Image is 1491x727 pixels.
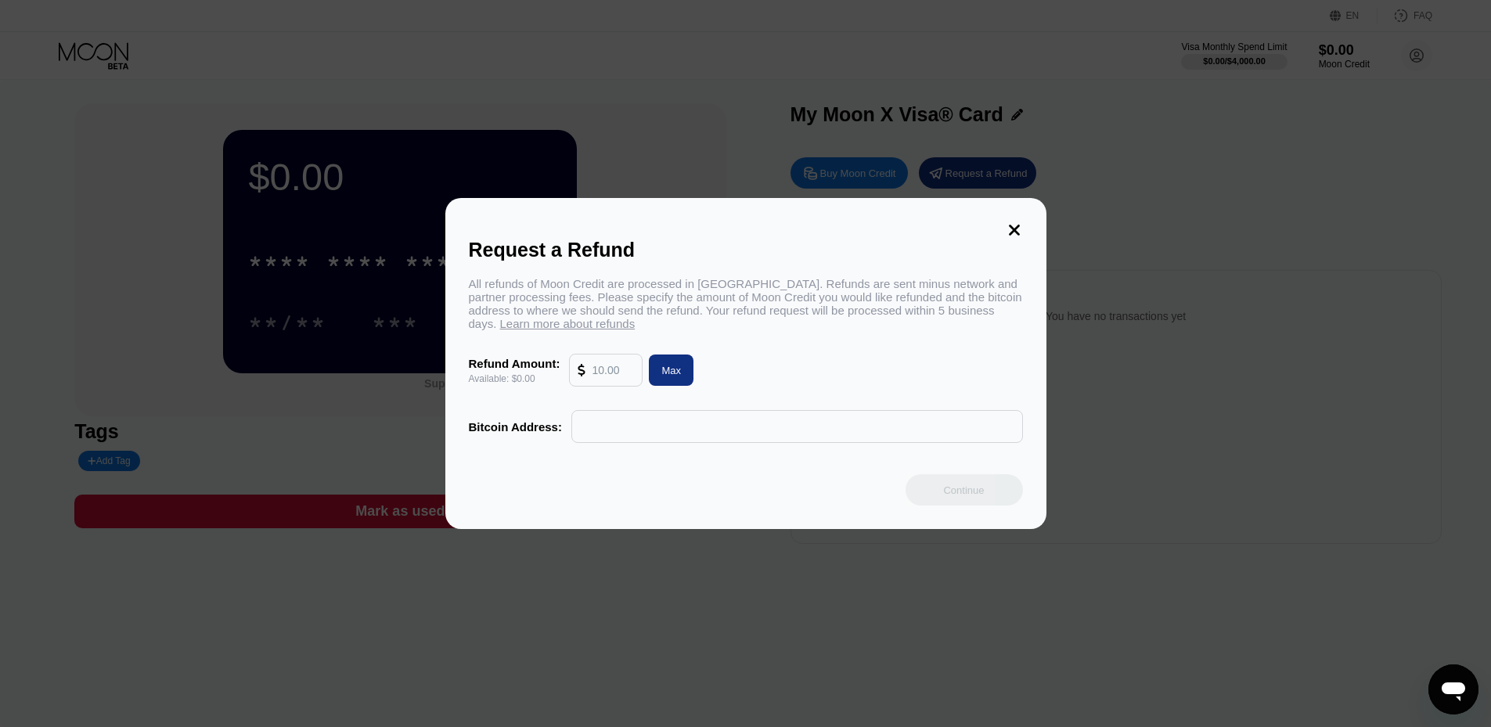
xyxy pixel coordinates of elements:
[1428,664,1478,714] iframe: Button to launch messaging window
[469,420,562,434] div: Bitcoin Address:
[592,355,634,386] input: 10.00
[469,239,1023,261] div: Request a Refund
[661,364,681,377] div: Max
[469,357,560,370] div: Refund Amount:
[643,355,693,386] div: Max
[469,277,1023,330] div: All refunds of Moon Credit are processed in [GEOGRAPHIC_DATA]. Refunds are sent minus network and...
[469,373,560,384] div: Available: $0.00
[500,317,636,330] span: Learn more about refunds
